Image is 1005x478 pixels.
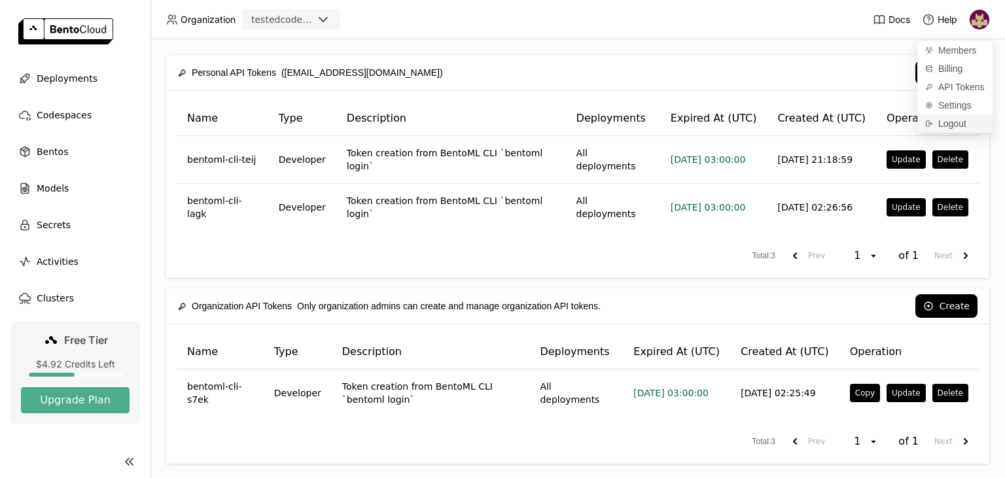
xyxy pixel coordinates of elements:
span: Activities [37,254,79,269]
th: Deployments [529,335,623,369]
th: Name [177,101,268,136]
div: Help [922,13,957,26]
span: Personal API Tokens [192,65,276,80]
span: Codespaces [37,107,92,123]
a: Members [917,41,993,60]
th: Created At (UTC) [767,101,876,136]
span: [DATE] 03:00:00 [671,202,746,213]
img: Hélio Júnior [970,10,989,29]
td: [DATE] 02:25:49 [730,369,839,417]
button: Delete [932,384,968,402]
div: Only organization admins can create and manage organization API tokens. [178,292,601,320]
th: Created At (UTC) [730,335,839,369]
th: Description [336,101,566,136]
td: Token creation from BentoML CLI `bentoml login` [336,184,566,231]
td: bentoml-cli-teij [177,136,268,184]
span: Settings [938,99,972,111]
button: Create [915,61,978,84]
img: logo [18,18,113,44]
td: Token creation from BentoML CLI `bentoml login` [336,136,566,184]
td: bentoml-cli-lagk [177,184,268,231]
span: Secrets [37,217,71,233]
span: Members [938,44,976,56]
span: Help [938,14,957,26]
th: Name [177,335,264,369]
th: Expired At (UTC) [660,101,767,136]
span: of 1 [898,435,919,448]
a: Free Tier$4.92 Credits LeftUpgrade Plan [10,322,140,424]
div: Logout [917,114,993,133]
th: Operation [839,335,979,369]
td: Token creation from BentoML CLI `bentoml login` [332,369,530,417]
button: Copy [850,384,880,402]
button: previous page. current page 1 of 1 [782,244,830,267]
th: Description [332,335,530,369]
span: Billing [938,63,962,75]
span: Deployments [37,71,97,86]
button: Upgrade Plan [21,387,130,413]
span: Logout [938,118,966,129]
div: ([EMAIL_ADDRESS][DOMAIN_NAME]) [178,59,443,86]
th: Type [268,101,336,136]
td: Developer [268,184,336,231]
a: Activities [10,248,140,275]
a: API Tokens [917,78,993,96]
span: Bentos [37,144,68,160]
div: 1 [850,435,868,448]
span: Free Tier [64,333,108,347]
span: Total : 3 [752,435,775,448]
span: of 1 [898,249,919,262]
span: Organization [181,14,236,26]
td: All deployments [566,184,660,231]
th: Operation [876,101,979,136]
a: Codespaces [10,102,140,128]
th: Type [264,335,332,369]
td: Developer [264,369,332,417]
button: Create [915,294,978,318]
button: Update [887,384,925,402]
td: [DATE] 02:26:56 [767,184,876,231]
button: previous page. current page 1 of 1 [782,430,830,453]
svg: open [868,250,879,261]
svg: open [868,436,879,447]
th: Expired At (UTC) [623,335,730,369]
td: [DATE] 21:18:59 [767,136,876,184]
a: Clusters [10,285,140,311]
th: Deployments [566,101,660,136]
input: Selected testedcodeployment. [314,14,315,27]
span: Models [37,180,69,196]
button: Update [887,198,925,216]
span: Clusters [37,290,74,306]
span: Organization API Tokens [192,299,292,313]
span: Docs [889,14,910,26]
a: Docs [873,13,910,26]
button: next page. current page 1 of 1 [929,244,979,267]
td: All deployments [529,369,623,417]
div: testedcodeployment [251,13,313,26]
span: Total : 3 [752,250,775,262]
span: [DATE] 03:00:00 [633,388,709,398]
span: [DATE] 03:00:00 [671,154,746,165]
td: bentoml-cli-s7ek [177,369,264,417]
a: Billing [917,60,993,78]
a: Models [10,175,140,201]
a: Deployments [10,65,140,92]
a: Secrets [10,212,140,238]
button: next page. current page 1 of 1 [929,430,979,453]
div: 1 [850,249,868,262]
a: Settings [917,96,993,114]
div: $4.92 Credits Left [21,358,130,370]
a: Bentos [10,139,140,165]
button: Delete [932,198,968,216]
button: Delete [932,150,968,169]
td: All deployments [566,136,660,184]
td: Developer [268,136,336,184]
span: API Tokens [938,81,985,93]
button: Update [887,150,925,169]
